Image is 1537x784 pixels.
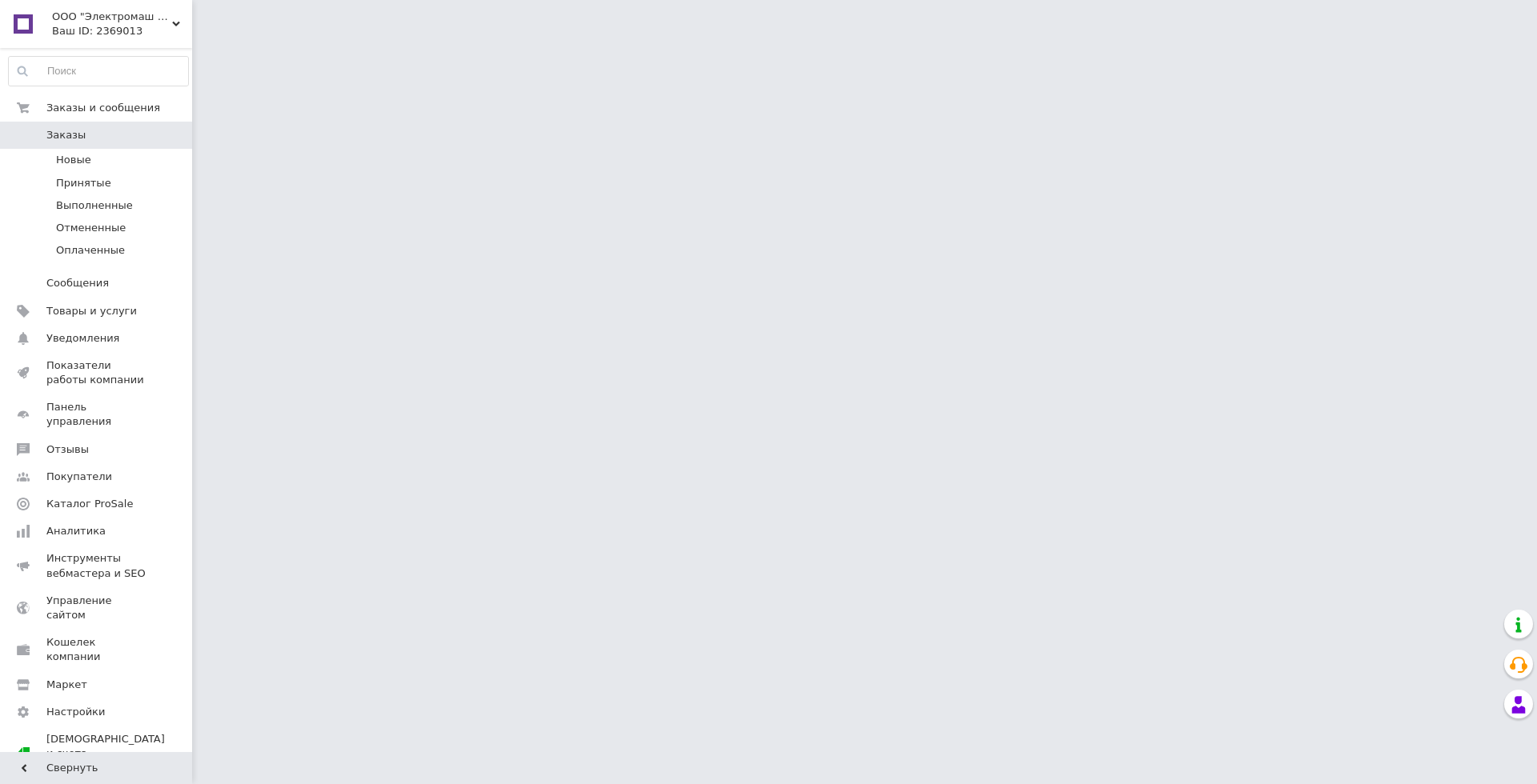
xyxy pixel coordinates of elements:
[46,732,165,776] span: [DEMOGRAPHIC_DATA] и счета
[46,470,112,484] span: Покупатели
[46,497,133,511] span: Каталог ProSale
[46,705,105,719] span: Настройки
[56,153,91,167] span: Новые
[46,442,89,457] span: Отзывы
[52,10,172,24] span: ООО "Электромаш Плюс"
[46,304,137,318] span: Товары и услуги
[46,358,148,387] span: Показатели работы компании
[56,198,133,213] span: Выполненные
[56,221,126,235] span: Отмененные
[56,176,111,190] span: Принятые
[46,276,109,290] span: Сообщения
[46,331,119,346] span: Уведомления
[56,243,125,258] span: Оплаченные
[46,594,148,622] span: Управление сайтом
[46,551,148,580] span: Инструменты вебмастера и SEO
[46,635,148,664] span: Кошелек компании
[46,678,87,692] span: Маркет
[46,524,106,538] span: Аналитика
[9,57,188,86] input: Поиск
[46,128,86,142] span: Заказы
[46,101,160,115] span: Заказы и сообщения
[52,24,192,38] div: Ваш ID: 2369013
[46,400,148,429] span: Панель управления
